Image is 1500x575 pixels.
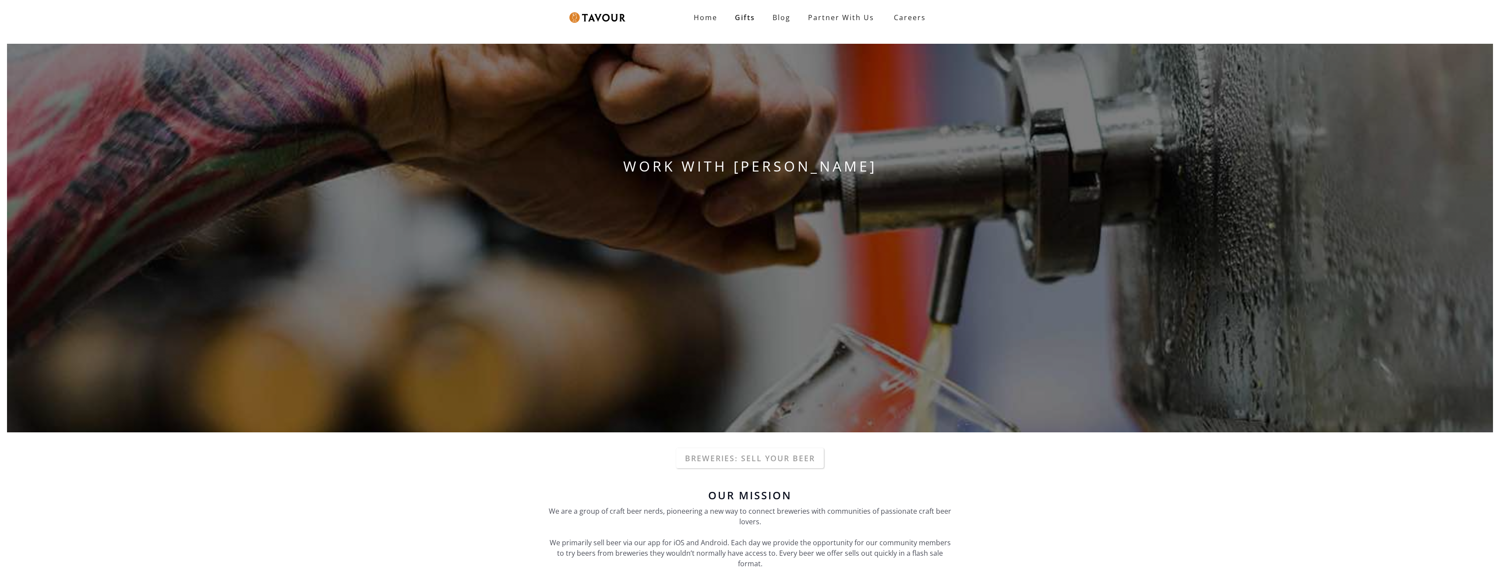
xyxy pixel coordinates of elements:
strong: Home [694,13,717,22]
a: Gifts [726,9,764,26]
a: Home [685,9,726,26]
h1: WORK WITH [PERSON_NAME] [7,156,1493,177]
a: Breweries: Sell your beer [676,448,824,468]
a: Careers [883,5,932,30]
a: Blog [764,9,799,26]
h6: Our Mission [544,490,956,501]
a: Partner With Us [799,9,883,26]
strong: Careers [894,9,926,26]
